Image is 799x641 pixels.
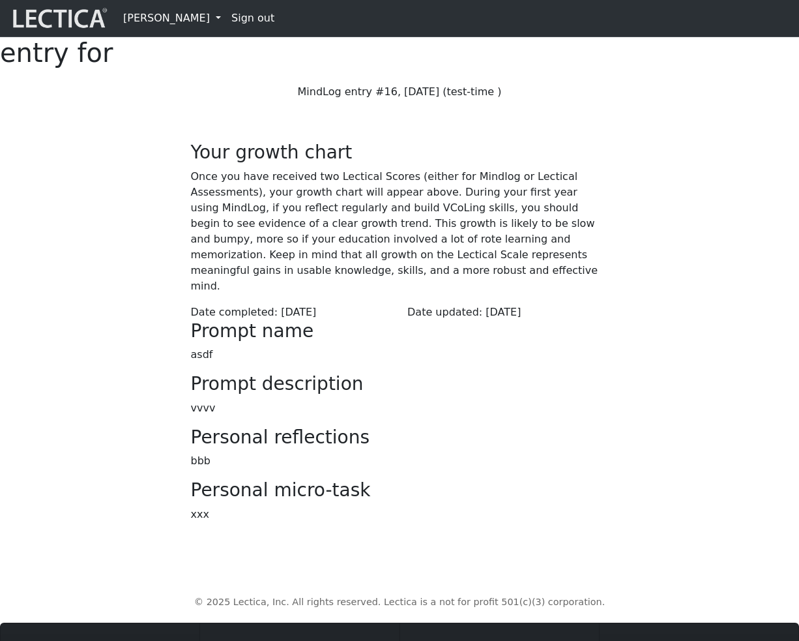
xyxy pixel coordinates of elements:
[191,305,278,320] label: Date completed:
[191,347,609,363] p: asdf
[10,6,108,31] img: lecticalive
[281,306,316,318] span: [DATE]
[399,305,617,320] div: Date updated: [DATE]
[118,5,226,31] a: [PERSON_NAME]
[191,507,609,522] p: xxx
[191,84,609,100] p: MindLog entry #16, [DATE] (test-time )
[191,373,609,395] h3: Prompt description
[36,595,763,610] p: © 2025 Lectica, Inc. All rights reserved. Lectica is a not for profit 501(c)(3) corporation.
[226,5,280,31] a: Sign out
[191,142,609,164] h3: Your growth chart
[191,426,609,449] h3: Personal reflections
[191,169,609,294] p: Once you have received two Lectical Scores (either for Mindlog or Lectical Assessments), your gro...
[191,400,609,416] p: vvvv
[191,453,609,469] p: bbb
[191,479,609,501] h3: Personal micro-task
[191,320,609,342] h3: Prompt name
